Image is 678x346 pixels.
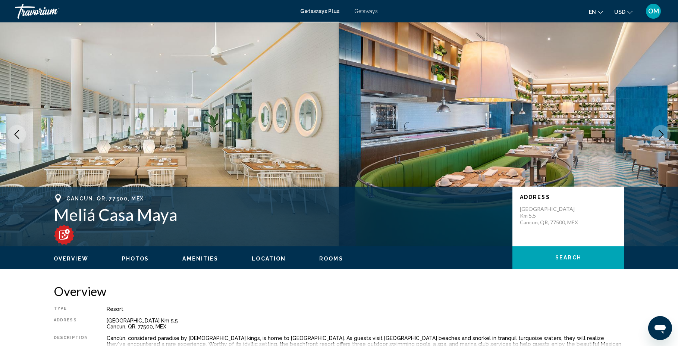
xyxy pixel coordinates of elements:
a: Travorium [15,4,293,19]
div: Address [54,318,88,330]
h2: Overview [54,284,624,299]
a: Getaways [354,8,378,14]
div: Type [54,306,88,312]
button: Previous image [7,125,26,144]
button: Change language [589,6,603,17]
p: Address [520,194,617,200]
div: [GEOGRAPHIC_DATA] Km 5.5 Cancun, QR, 77500, MEX [107,318,624,330]
button: Overview [54,255,88,262]
span: Rooms [319,256,343,262]
button: Photos [122,255,149,262]
span: Cancun, QR, 77500, MEX [66,196,144,202]
span: USD [614,9,625,15]
button: Amenities [182,255,218,262]
button: Change currency [614,6,633,17]
p: [GEOGRAPHIC_DATA] Km 5.5 Cancun, QR, 77500, MEX [520,206,580,226]
button: Search [512,246,624,269]
button: Location [252,255,286,262]
div: Resort [107,306,624,312]
button: User Menu [644,3,663,19]
span: OM [648,7,659,15]
a: Getaways Plus [300,8,339,14]
span: Search [555,255,581,261]
span: Amenities [182,256,218,262]
button: Next image [652,125,671,144]
span: Location [252,256,286,262]
iframe: Button to launch messaging window [648,316,672,340]
button: Rooms [319,255,343,262]
span: Photos [122,256,149,262]
span: en [589,9,596,15]
h1: Meliá Casa Maya [54,205,505,224]
span: Overview [54,256,88,262]
img: weeks_M.png [54,224,75,245]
